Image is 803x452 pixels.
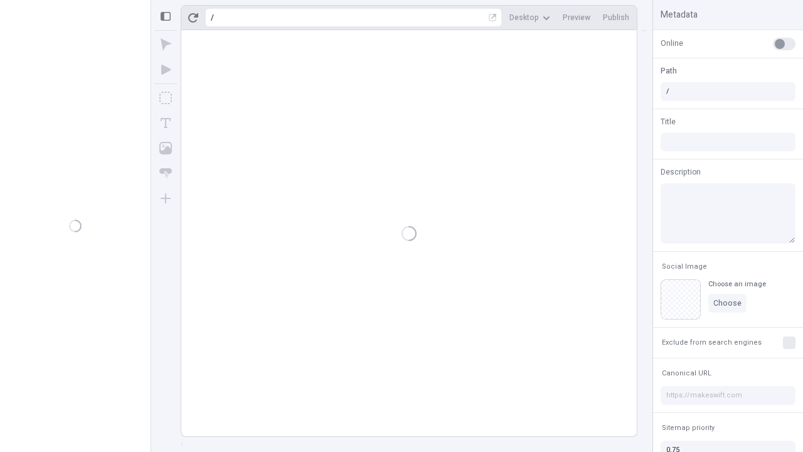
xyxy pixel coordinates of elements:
button: Button [154,162,177,185]
div: / [211,13,214,23]
span: Exclude from search engines [662,338,762,347]
button: Sitemap priority [659,421,717,436]
button: Desktop [504,8,555,27]
button: Canonical URL [659,366,714,381]
span: Description [661,166,701,178]
button: Box [154,87,177,109]
button: Exclude from search engines [659,335,764,350]
button: Text [154,112,177,134]
button: Social Image [659,259,710,274]
button: Publish [598,8,634,27]
button: Choose [708,294,747,313]
span: Social Image [662,262,707,271]
span: Canonical URL [662,369,711,378]
span: Sitemap priority [662,423,715,433]
input: https://makeswift.com [661,386,795,405]
span: Online [661,38,683,49]
span: Preview [563,13,590,23]
span: Choose [713,298,742,308]
span: Title [661,116,676,127]
span: Desktop [509,13,539,23]
button: Image [154,137,177,159]
span: Publish [603,13,629,23]
div: Choose an image [708,279,766,289]
button: Preview [558,8,595,27]
span: Path [661,65,677,77]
